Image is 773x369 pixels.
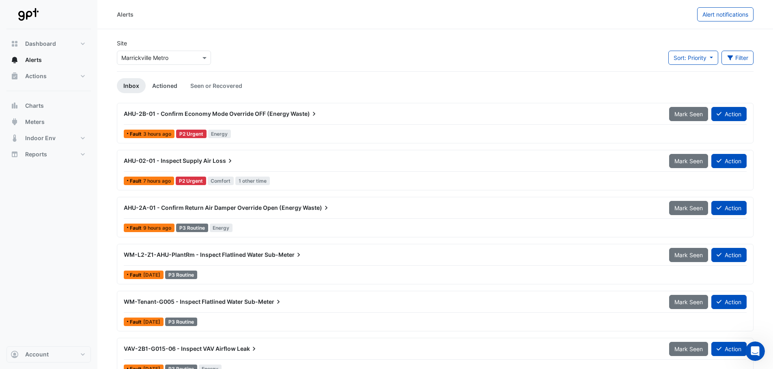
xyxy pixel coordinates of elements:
[291,110,318,118] span: Waste)
[124,345,236,352] span: VAV-2B1-G015-06 - Inspect VAV Airflow
[124,204,301,211] span: AHU-2A-01 - Confirm Return Air Damper Override Open (Energy
[669,342,708,356] button: Mark Seen
[146,78,184,93] a: Actioned
[745,341,765,361] iframe: Intercom live chat
[702,11,748,18] span: Alert notifications
[697,7,754,21] button: Alert notifications
[674,205,703,211] span: Mark Seen
[117,39,127,47] label: Site
[6,68,91,84] button: Actions
[124,251,263,258] span: WM-L2-Z1-AHU-PlantRm - Inspect Flatlined Water
[10,6,46,23] img: Company Logo
[303,204,330,212] span: Waste)
[117,10,133,19] div: Alerts
[235,177,270,185] span: 1 other time
[674,54,706,61] span: Sort: Priority
[184,78,249,93] a: Seen or Recovered
[674,111,703,117] span: Mark Seen
[11,150,19,158] app-icon: Reports
[237,345,258,353] span: Leak
[25,118,45,126] span: Meters
[6,98,91,114] button: Charts
[124,298,243,305] span: WM-Tenant-G005 - Inspect Flatlined Water
[208,130,231,138] span: Energy
[130,132,143,137] span: Fault
[669,201,708,215] button: Mark Seen
[130,226,143,230] span: Fault
[265,251,303,259] span: Sub-Meter
[674,158,703,164] span: Mark Seen
[176,130,207,138] div: P2 Urgent
[6,52,91,68] button: Alerts
[25,134,56,142] span: Indoor Env
[669,295,708,309] button: Mark Seen
[11,118,19,126] app-icon: Meters
[143,131,171,137] span: Thu 14-Aug-2025 13:30 AEST
[143,178,171,184] span: Thu 14-Aug-2025 10:00 AEST
[668,51,718,65] button: Sort: Priority
[25,150,47,158] span: Reports
[6,346,91,363] button: Account
[143,272,160,278] span: Tue 05-Aug-2025 11:30 AEST
[25,350,49,358] span: Account
[208,177,234,185] span: Comfort
[143,225,171,231] span: Thu 14-Aug-2025 08:15 AEST
[674,299,703,305] span: Mark Seen
[674,346,703,352] span: Mark Seen
[117,78,146,93] a: Inbox
[6,36,91,52] button: Dashboard
[11,56,19,64] app-icon: Alerts
[124,110,289,117] span: AHU-2B-01 - Confirm Economy Mode Override OFF (Energy
[130,273,143,277] span: Fault
[11,40,19,48] app-icon: Dashboard
[25,40,56,48] span: Dashboard
[130,320,143,324] span: Fault
[711,201,747,215] button: Action
[165,271,197,279] div: P3 Routine
[6,114,91,130] button: Meters
[124,157,211,164] span: AHU-02-01 - Inspect Supply Air
[6,130,91,146] button: Indoor Env
[213,157,234,165] span: Loss
[176,224,208,232] div: P3 Routine
[711,154,747,168] button: Action
[674,252,703,258] span: Mark Seen
[669,107,708,121] button: Mark Seen
[669,154,708,168] button: Mark Seen
[711,248,747,262] button: Action
[11,72,19,80] app-icon: Actions
[25,56,42,64] span: Alerts
[11,134,19,142] app-icon: Indoor Env
[130,179,143,183] span: Fault
[25,72,47,80] span: Actions
[25,102,44,110] span: Charts
[721,51,754,65] button: Filter
[176,177,206,185] div: P2 Urgent
[711,295,747,309] button: Action
[210,224,233,232] span: Energy
[711,107,747,121] button: Action
[165,318,197,326] div: P3 Routine
[244,298,282,306] span: Sub-Meter
[11,102,19,110] app-icon: Charts
[711,342,747,356] button: Action
[143,319,160,325] span: Sun 27-Jul-2025 15:45 AEST
[6,146,91,162] button: Reports
[669,248,708,262] button: Mark Seen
